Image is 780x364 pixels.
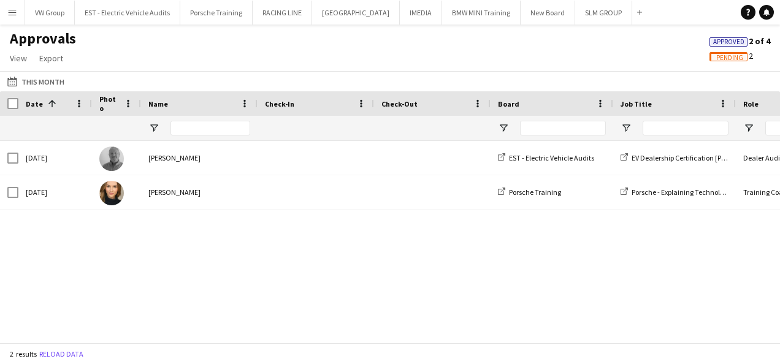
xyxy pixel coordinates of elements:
div: [PERSON_NAME] [141,141,258,175]
span: EST - Electric Vehicle Audits [509,153,594,162]
button: VW Group [25,1,75,25]
input: Job Title Filter Input [643,121,728,135]
button: New Board [521,1,575,25]
span: Board [498,99,519,108]
button: Open Filter Menu [498,123,509,134]
div: [DATE] [18,175,92,209]
span: Check-In [265,99,294,108]
span: Role [743,99,759,108]
button: Open Filter Menu [621,123,632,134]
button: SLM GROUP [575,1,632,25]
div: [DATE] [18,141,92,175]
span: Export [39,53,63,64]
a: EST - Electric Vehicle Audits [498,153,594,162]
button: This Month [5,74,67,89]
button: IMEDIA [400,1,442,25]
span: View [10,53,27,64]
input: Board Filter Input [520,121,606,135]
a: Porsche Training [498,188,561,197]
span: Date [26,99,43,108]
button: Reload data [37,347,86,361]
button: RACING LINE [253,1,312,25]
button: Porsche Training [180,1,253,25]
span: Name [148,99,168,108]
span: Approved [713,38,744,46]
span: 2 of 4 [709,36,770,47]
button: Open Filter Menu [148,123,159,134]
img: Jessica Foden-Andrews [99,181,124,205]
div: [PERSON_NAME] [141,175,258,209]
button: EST - Electric Vehicle Audits [75,1,180,25]
span: 2 [709,50,753,61]
button: [GEOGRAPHIC_DATA] [312,1,400,25]
a: View [5,50,32,66]
span: Porsche - Explaining Technology Effectively [632,188,765,197]
button: BMW MINI Training [442,1,521,25]
span: Porsche Training [509,188,561,197]
span: Check-Out [381,99,418,108]
span: Photo [99,94,119,113]
img: simon fretwell [99,146,124,171]
span: Job Title [621,99,652,108]
span: Pending [716,54,743,62]
button: Open Filter Menu [743,123,754,134]
a: Export [34,50,68,66]
a: Porsche - Explaining Technology Effectively [621,188,765,197]
input: Name Filter Input [170,121,250,135]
